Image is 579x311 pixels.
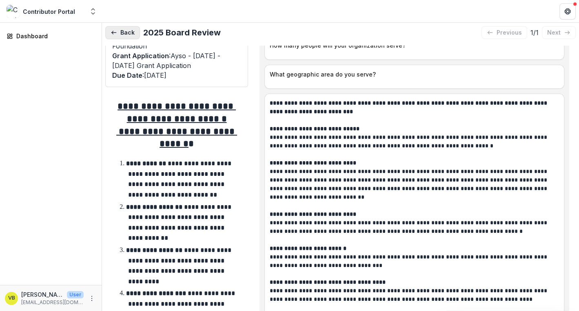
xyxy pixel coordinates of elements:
p: User [67,291,84,298]
span: Due Date [112,71,142,79]
p: [EMAIL_ADDRESS][DOMAIN_NAME] [21,299,84,306]
img: Contributor Portal [7,5,20,18]
p: 1 / 1 [530,28,539,37]
a: Dashboard [3,29,98,43]
button: Get Help [559,3,576,20]
p: How many people will your organization serve? [270,41,556,50]
div: Dashboard [16,32,92,40]
button: previous [481,26,527,39]
span: Grant Application [112,52,169,60]
p: previous [497,29,522,36]
div: Contributor Portal [23,7,75,16]
p: next [547,29,561,36]
p: What geographic area do you serve? [270,70,556,79]
h2: 2025 Board Review [143,28,221,37]
p: : Ayso - [DATE] - [DATE] Grant Application [112,51,241,70]
button: More [87,293,97,303]
button: Open entity switcher [87,3,99,20]
button: next [542,26,576,39]
div: Velma Brooks [8,296,15,301]
button: Back [105,26,140,39]
p: [PERSON_NAME] [21,290,64,299]
p: : [DATE] [112,70,241,80]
